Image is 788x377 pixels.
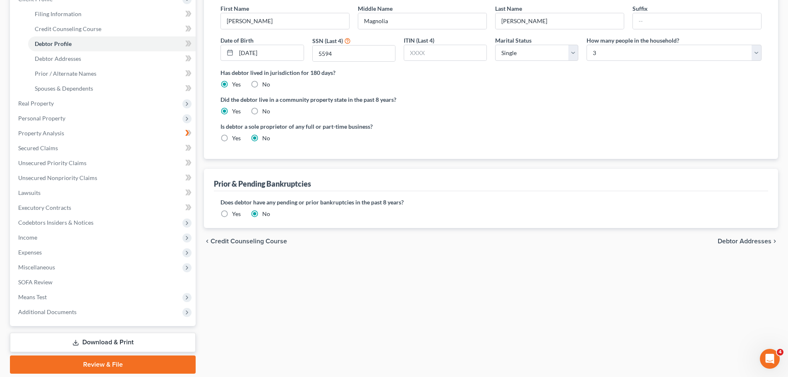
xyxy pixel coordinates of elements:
span: Codebtors Insiders & Notices [18,219,93,226]
label: Did the debtor live in a community property state in the past 8 years? [220,95,762,104]
span: SOFA Review [18,279,53,286]
label: No [262,107,270,115]
a: Spouses & Dependents [28,81,196,96]
span: Spouses & Dependents [35,85,93,92]
span: Personal Property [18,115,65,122]
a: Review & File [10,355,196,374]
label: No [262,210,270,218]
label: ITIN (Last 4) [404,36,434,45]
a: Executory Contracts [12,200,196,215]
span: Real Property [18,100,54,107]
a: Secured Claims [12,141,196,156]
span: Expenses [18,249,42,256]
span: Income [18,234,37,241]
label: Middle Name [358,4,393,13]
label: Is debtor a sole proprietor of any full or part-time business? [220,122,487,131]
label: How many people in the household? [587,36,679,45]
button: Debtor Addresses chevron_right [718,238,778,245]
a: Credit Counseling Course [28,22,196,36]
input: M.I [358,13,486,29]
button: chevron_left Credit Counseling Course [204,238,287,245]
span: Credit Counseling Course [35,25,101,32]
span: Additional Documents [18,308,77,315]
i: chevron_right [771,238,778,245]
label: Yes [232,80,241,89]
span: Unsecured Nonpriority Claims [18,174,97,181]
span: Prior / Alternate Names [35,70,96,77]
input: MM/DD/YYYY [236,45,303,61]
a: Lawsuits [12,185,196,200]
label: Yes [232,210,241,218]
a: SOFA Review [12,275,196,290]
a: Prior / Alternate Names [28,66,196,81]
span: 4 [777,349,783,355]
label: Yes [232,107,241,115]
span: Secured Claims [18,144,58,151]
label: Last Name [495,4,522,13]
input: -- [633,13,761,29]
span: Credit Counseling Course [211,238,287,245]
label: No [262,134,270,142]
span: Debtor Profile [35,40,72,47]
span: Property Analysis [18,130,64,137]
span: Unsecured Priority Claims [18,159,86,166]
div: Prior & Pending Bankruptcies [214,179,311,189]
label: Suffix [632,4,648,13]
input: XXXX [313,46,395,61]
a: Unsecured Nonpriority Claims [12,170,196,185]
span: Filing Information [35,10,81,17]
a: Property Analysis [12,126,196,141]
a: Filing Information [28,7,196,22]
a: Debtor Addresses [28,51,196,66]
label: No [262,80,270,89]
a: Unsecured Priority Claims [12,156,196,170]
input: -- [221,13,349,29]
label: First Name [220,4,249,13]
label: Has debtor lived in jurisdiction for 180 days? [220,68,762,77]
a: Debtor Profile [28,36,196,51]
span: Debtor Addresses [35,55,81,62]
input: XXXX [404,45,486,61]
span: Debtor Addresses [718,238,771,245]
label: Marital Status [495,36,532,45]
iframe: Intercom live chat [760,349,780,369]
a: Download & Print [10,333,196,352]
label: Date of Birth [220,36,254,45]
span: Executory Contracts [18,204,71,211]
label: Yes [232,134,241,142]
span: Lawsuits [18,189,41,196]
input: -- [496,13,624,29]
span: Miscellaneous [18,264,55,271]
label: Does debtor have any pending or prior bankruptcies in the past 8 years? [220,198,762,207]
span: Means Test [18,293,47,300]
label: SSN (Last 4) [312,36,343,45]
i: chevron_left [204,238,211,245]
